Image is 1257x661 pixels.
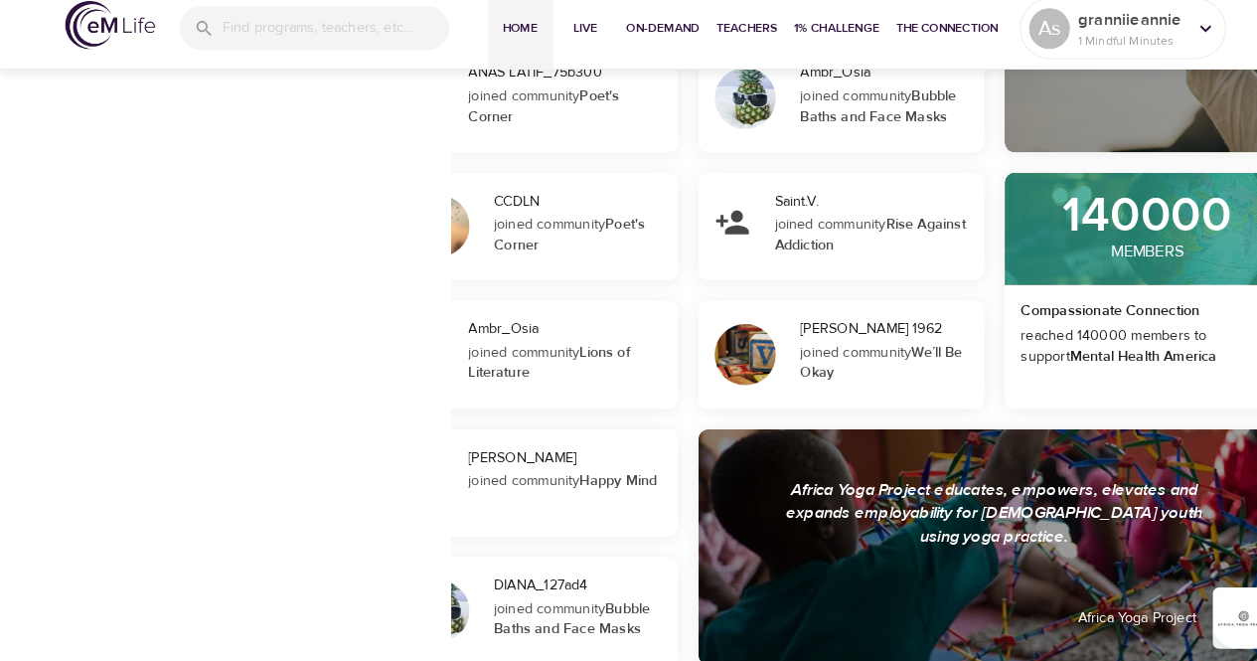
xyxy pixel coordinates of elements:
[1178,581,1241,645] iframe: Button to launch messaging window
[481,198,652,218] div: CCDLN
[754,221,945,260] div: joined community
[217,18,437,61] input: Find programs, teachers, etc...
[456,96,603,134] strong: Poet's Corner
[64,13,151,60] img: logo
[481,594,647,634] div: joined community
[779,345,945,385] div: joined community
[773,29,857,50] span: 1% Challenge
[481,595,633,633] strong: Bubble Baths and Face Masks
[779,95,945,135] div: joined community
[547,29,594,50] span: Live
[698,29,757,50] span: Teachers
[779,73,950,92] div: Ambr_Osia
[456,95,647,135] div: joined community
[754,222,940,259] strong: Rise Against Addiction
[456,73,652,92] div: ANAS LATIF_75b300
[564,471,640,489] strong: Happy Mind
[456,447,652,467] div: [PERSON_NAME]
[872,29,972,50] span: The Connection
[481,221,647,260] div: joined community
[456,470,647,490] div: joined community
[456,346,613,384] strong: Lions of Literature
[779,322,950,342] div: [PERSON_NAME] 1962
[1049,19,1155,43] p: granniieannie
[481,572,652,591] div: DIANA_127ad4
[1049,43,1155,61] p: 1 Mindful Minutes
[1049,603,1165,623] div: Africa Yoga Project
[456,345,647,385] div: joined community
[750,477,1185,546] div: Africa Yoga Project educates, empowers, elevates and expands employability for [DEMOGRAPHIC_DATA]...
[986,297,1248,325] div: Compassionate Connection
[986,329,1248,385] div: reached 140000 members to support
[1041,350,1184,368] strong: Mental Health America
[1081,245,1152,268] p: Members
[483,29,531,50] span: Home
[754,198,950,218] div: Saint.V.
[481,222,628,259] strong: Poet's Corner
[779,96,931,134] strong: Bubble Baths and Face Masks
[610,29,682,50] span: On-Demand
[456,322,652,342] div: Ambr_Osia
[1002,20,1041,60] div: As
[1034,200,1199,245] p: 140000
[779,346,937,384] strong: We’ll Be Okay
